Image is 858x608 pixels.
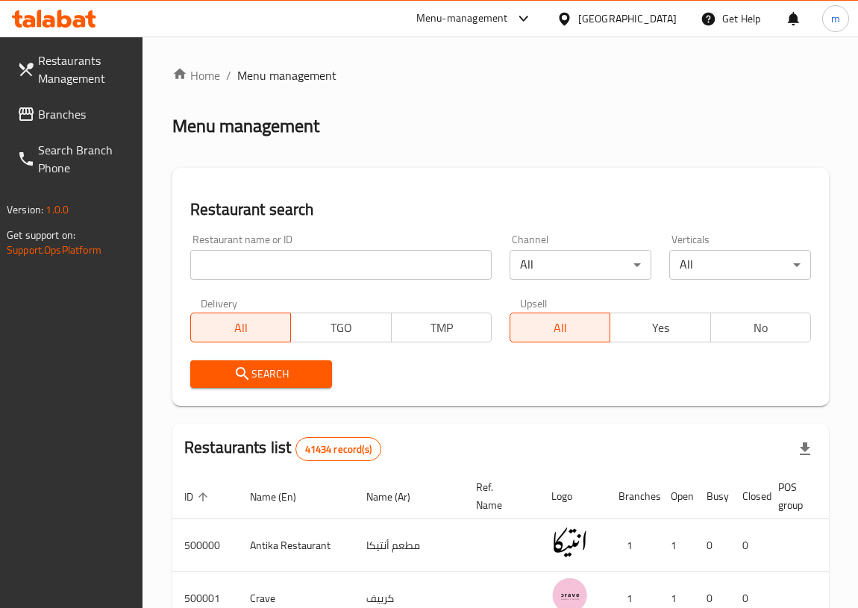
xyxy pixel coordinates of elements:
[717,317,805,339] span: No
[226,66,231,84] li: /
[787,431,823,467] div: Export file
[695,519,730,572] td: 0
[190,250,492,280] input: Search for restaurant name or ID..
[295,437,381,461] div: Total records count
[416,10,508,28] div: Menu-management
[539,474,607,519] th: Logo
[7,240,101,260] a: Support.OpsPlatform
[710,313,811,342] button: No
[520,298,548,308] label: Upsell
[354,519,464,572] td: مطعم أنتيكا
[695,474,730,519] th: Busy
[5,96,143,132] a: Branches
[7,200,43,219] span: Version:
[551,524,589,561] img: Antika Restaurant
[190,360,332,388] button: Search
[831,10,840,27] span: m
[190,313,291,342] button: All
[290,313,391,342] button: TGO
[250,488,316,506] span: Name (En)
[38,141,131,177] span: Search Branch Phone
[516,317,604,339] span: All
[510,313,610,342] button: All
[616,317,704,339] span: Yes
[172,114,319,138] h2: Menu management
[607,474,659,519] th: Branches
[778,478,822,514] span: POS group
[398,317,486,339] span: TMP
[201,298,238,308] label: Delivery
[476,478,522,514] span: Ref. Name
[202,365,320,383] span: Search
[510,250,651,280] div: All
[578,10,677,27] div: [GEOGRAPHIC_DATA]
[730,519,766,572] td: 0
[730,474,766,519] th: Closed
[391,313,492,342] button: TMP
[172,66,829,84] nav: breadcrumb
[184,488,213,506] span: ID
[659,474,695,519] th: Open
[190,198,811,221] h2: Restaurant search
[7,225,75,245] span: Get support on:
[172,519,238,572] td: 500000
[669,250,811,280] div: All
[238,519,354,572] td: Antika Restaurant
[38,51,131,87] span: Restaurants Management
[5,132,143,186] a: Search Branch Phone
[610,313,710,342] button: Yes
[366,488,430,506] span: Name (Ar)
[5,43,143,96] a: Restaurants Management
[659,519,695,572] td: 1
[172,66,220,84] a: Home
[607,519,659,572] td: 1
[296,442,381,457] span: 41434 record(s)
[38,105,131,123] span: Branches
[197,317,285,339] span: All
[297,317,385,339] span: TGO
[237,66,336,84] span: Menu management
[184,436,381,461] h2: Restaurants list
[46,200,69,219] span: 1.0.0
